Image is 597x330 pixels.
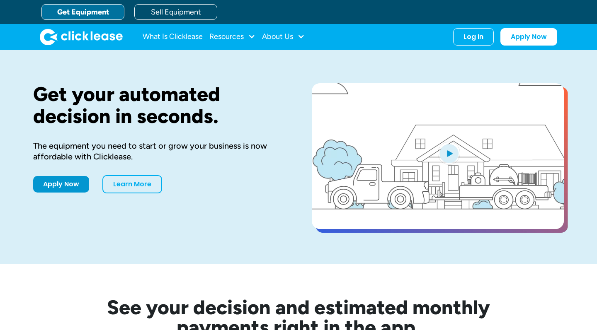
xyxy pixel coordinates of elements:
[262,29,305,45] div: About Us
[134,4,217,20] a: Sell Equipment
[41,4,124,20] a: Get Equipment
[464,33,483,41] div: Log In
[500,28,557,46] a: Apply Now
[33,176,89,193] a: Apply Now
[40,29,123,45] a: home
[209,29,255,45] div: Resources
[143,29,203,45] a: What Is Clicklease
[33,140,285,162] div: The equipment you need to start or grow your business is now affordable with Clicklease.
[438,142,460,165] img: Blue play button logo on a light blue circular background
[312,83,564,229] a: open lightbox
[33,83,285,127] h1: Get your automated decision in seconds.
[102,175,162,193] a: Learn More
[40,29,123,45] img: Clicklease logo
